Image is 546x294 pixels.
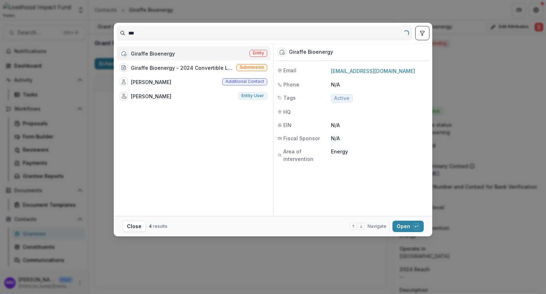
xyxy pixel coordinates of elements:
[331,135,428,142] p: N/A
[153,224,167,229] span: results
[283,148,331,163] span: Area of intervention
[283,135,320,142] span: Fiscal Sponsor
[131,50,175,57] div: Giraffe Bioenergy
[283,108,291,116] span: HQ
[283,81,299,88] span: Phone
[283,94,296,101] span: Tags
[131,78,171,86] div: [PERSON_NAME]
[331,81,428,88] p: N/A
[415,26,429,40] button: toggle filters
[241,93,264,98] span: Entity user
[334,95,349,101] span: Active
[131,64,234,72] div: Giraffe Bioenergy - 2024 Convertible Loan
[331,121,428,129] p: N/A
[122,221,146,232] button: Close
[283,121,291,129] span: EIN
[392,221,424,232] button: Open
[225,79,264,84] span: Additional contact
[149,224,152,229] span: 4
[368,223,386,230] span: Navigate
[331,148,428,155] p: Energy
[331,68,415,74] a: [EMAIL_ADDRESS][DOMAIN_NAME]
[283,67,296,74] span: Email
[131,93,171,100] div: [PERSON_NAME]
[253,51,264,56] span: Entity
[240,65,264,70] span: Submission
[289,49,333,55] div: Giraffe Bioenergy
